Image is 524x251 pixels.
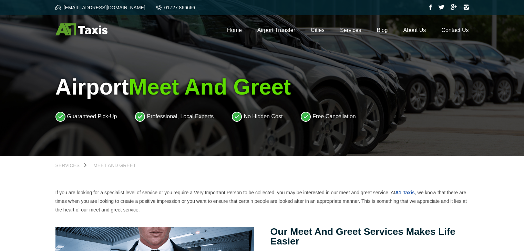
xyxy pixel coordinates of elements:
[135,111,214,122] li: Professional, Local Experts
[403,27,426,33] a: About Us
[270,227,469,246] h2: Our meet and greet services makes life easier
[86,163,143,168] a: Meet and Greet
[55,188,469,214] p: If you are looking for a specialist level of service or you require a Very Important Person to be...
[441,27,469,33] a: Contact Us
[55,5,145,10] a: [EMAIL_ADDRESS][DOMAIN_NAME]
[463,4,469,10] img: Instagram
[340,27,361,33] a: Services
[451,4,457,10] img: Google Plus
[395,190,415,195] a: A1 Taxis
[156,5,195,10] a: 01727 866666
[301,111,356,122] li: Free Cancellation
[55,74,469,100] h1: Airport
[377,27,388,33] a: Blog
[93,163,136,168] span: Meet and Greet
[227,27,242,33] a: Home
[232,111,282,122] li: No Hidden Cost
[257,27,295,33] a: Airport Transfer
[429,4,432,10] img: Facebook
[55,163,87,168] a: Services
[129,75,291,99] span: Meet and Greet
[55,163,80,168] span: Services
[55,111,117,122] li: Guaranteed Pick-Up
[438,5,444,10] img: Twitter
[55,23,107,35] img: A1 Taxis St Albans LTD
[311,27,325,33] a: Cities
